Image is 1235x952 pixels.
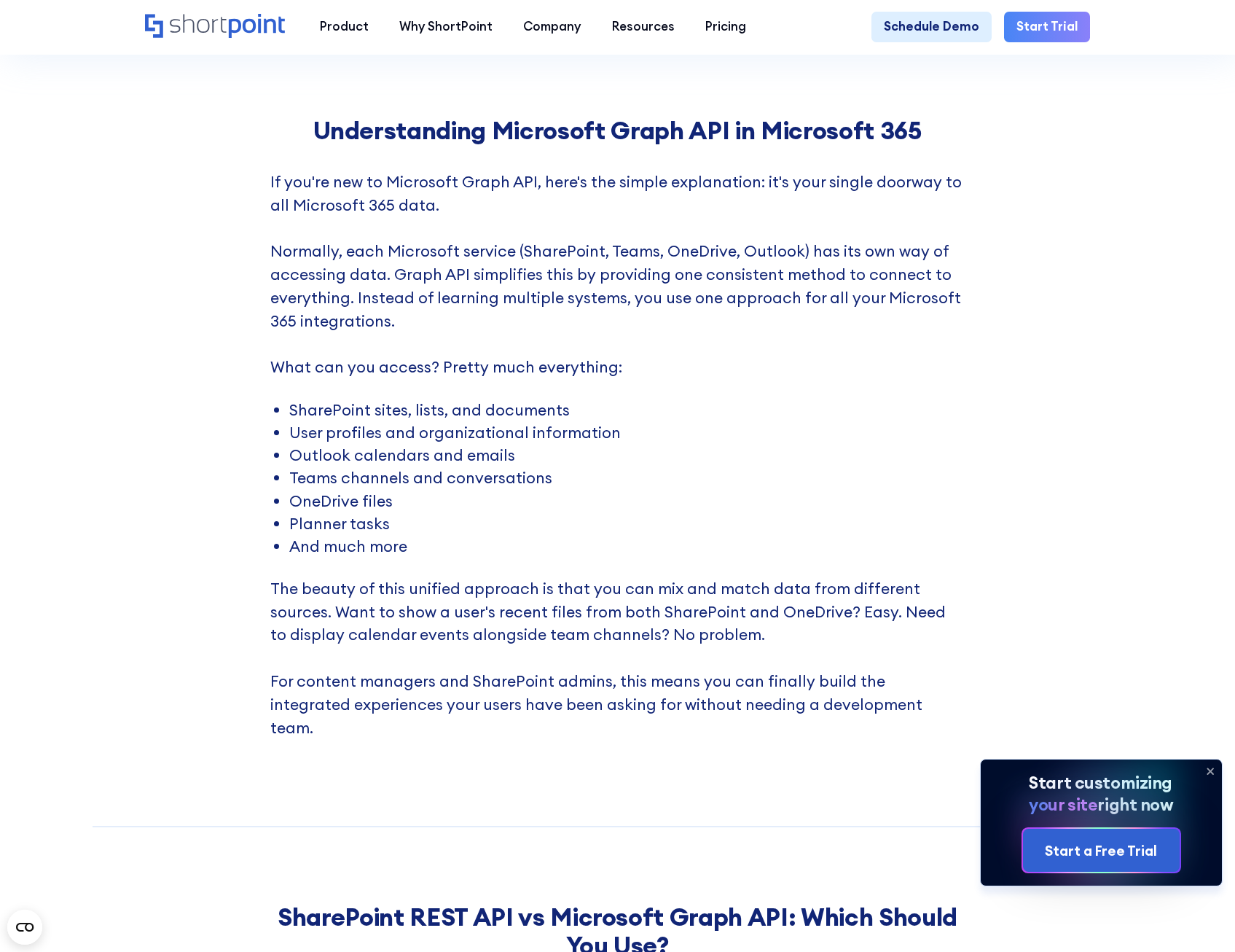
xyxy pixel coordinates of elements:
iframe: Chat Widget [973,783,1235,952]
a: Why ShortPoint [384,12,508,42]
li: SharePoint sites, lists, and documents [289,402,965,418]
div: Pricing [705,17,746,36]
div: Company [523,17,581,36]
li: Outlook calendars and emails [289,448,965,463]
a: Product [304,12,383,42]
a: Schedule Demo [871,12,992,42]
p: The beauty of this unified approach is that you can mix and match data from different sources. Wa... [270,554,965,739]
li: Teams channels and conversations [289,470,965,485]
div: Why ShortPoint [399,17,493,36]
a: Start a Free Trial [1023,829,1180,872]
a: Home [145,14,289,41]
li: User profiles and organizational information [289,425,965,440]
li: Planner tasks [289,516,965,531]
a: Start Trial [1004,12,1090,42]
li: OneDrive files [289,493,965,509]
div: Resources [612,17,675,36]
a: Company [508,12,596,42]
a: Resources [597,12,690,42]
a: Pricing [690,12,761,42]
p: If you're new to Microsoft Graph API, here's the simple explanation: it's your single doorway to ... [270,171,965,402]
div: Start a Free Trial [1045,840,1157,862]
strong: Understanding Microsoft Graph API in Microsoft 365 [313,114,921,146]
div: Product [320,17,369,36]
button: Open CMP widget [7,910,42,945]
li: And much more [289,539,965,554]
